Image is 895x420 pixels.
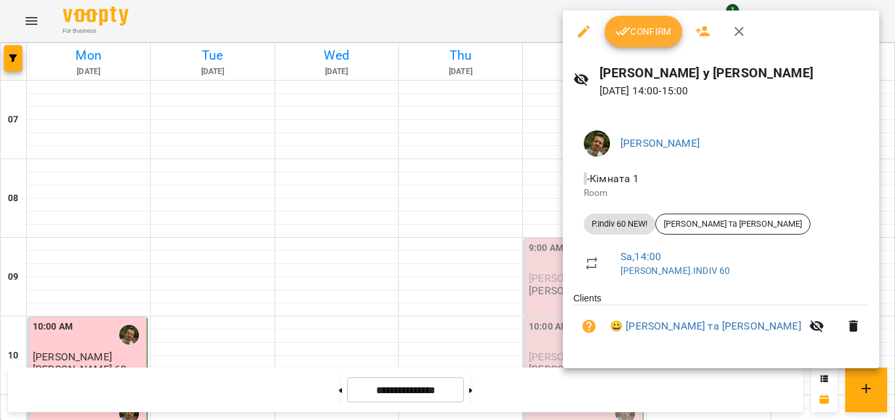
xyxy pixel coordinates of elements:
a: [PERSON_NAME].INDIV 60 [620,265,730,276]
ul: Clients [573,292,869,353]
button: Unpaid. Bill the attendance? [573,311,605,342]
span: [PERSON_NAME] та [PERSON_NAME] [656,218,810,230]
div: [PERSON_NAME] та [PERSON_NAME] [655,214,810,235]
p: Room [584,187,858,200]
button: Confirm [605,16,682,47]
span: Confirm [615,24,672,39]
p: [DATE] 14:00 - 15:00 [600,83,869,99]
a: [PERSON_NAME] [620,137,700,149]
span: - Кімната 1 [584,172,642,185]
a: 😀 [PERSON_NAME] та [PERSON_NAME] [610,318,801,334]
a: Sa , 14:00 [620,250,661,263]
img: 481b719e744259d137ea41201ef469bc.png [584,130,610,157]
span: P.Indiv 60 NEW! [584,218,655,230]
h6: [PERSON_NAME] y [PERSON_NAME] [600,63,869,83]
